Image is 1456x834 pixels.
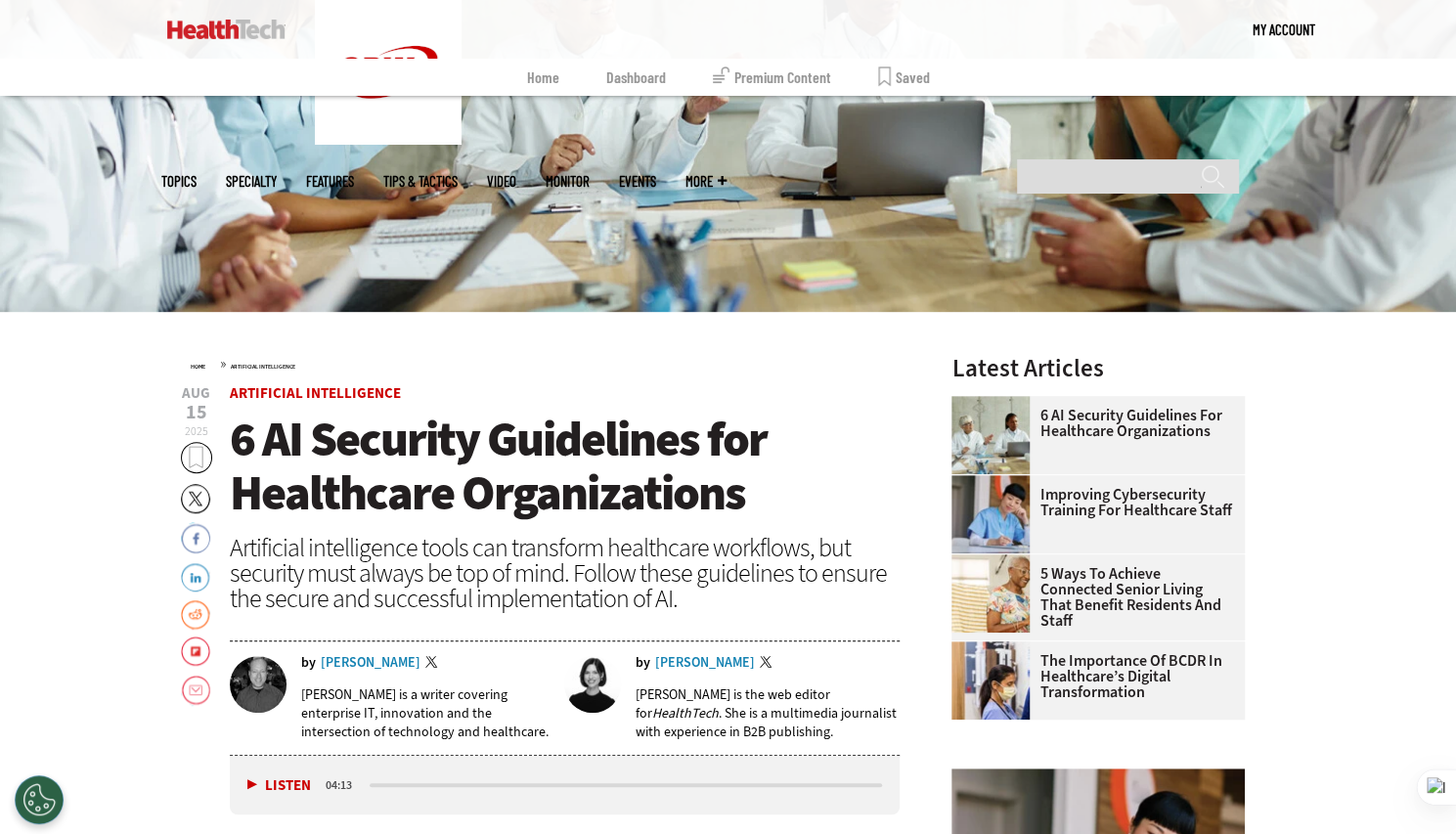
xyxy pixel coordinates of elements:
a: The Importance of BCDR in Healthcare’s Digital Transformation [951,653,1233,700]
a: Dashboard [606,59,666,96]
img: Jordan Scott [564,656,621,713]
img: Home [167,20,286,39]
span: Aug [181,386,212,401]
img: Doctors meeting in the office [951,396,1030,474]
p: [PERSON_NAME] is the web editor for . She is a multimedia journalist with experience in B2B publi... [636,685,900,741]
div: media player [230,756,901,814]
span: by [636,656,650,670]
em: HealthTech [652,704,719,723]
a: Tips & Tactics [383,174,458,189]
a: Doctors reviewing tablet [951,641,1039,657]
a: Twitter [425,656,443,672]
a: Doctors meeting in the office [951,396,1039,412]
a: Home [527,59,559,96]
a: Video [487,174,516,189]
a: Improving Cybersecurity Training for Healthcare Staff [951,487,1233,518]
span: Specialty [226,174,277,189]
a: Artificial Intelligence [231,363,295,371]
span: 15 [181,403,212,422]
a: 5 Ways to Achieve Connected Senior Living That Benefit Residents and Staff [951,566,1233,629]
a: MonITor [546,174,590,189]
a: nurse studying on computer [951,475,1039,491]
a: Home [191,363,205,371]
a: [PERSON_NAME] [655,656,755,670]
img: nurse studying on computer [951,475,1030,553]
span: Topics [161,174,197,189]
a: Artificial Intelligence [230,383,401,403]
a: Saved [878,59,930,96]
div: duration [323,776,367,794]
div: Cookies Settings [15,775,64,824]
span: 6 AI Security Guidelines for Healthcare Organizations [230,407,767,525]
a: Features [306,174,354,189]
span: 2025 [185,423,208,439]
h3: Latest Articles [951,356,1245,380]
a: CDW [315,129,462,150]
a: Twitter [760,656,777,672]
p: [PERSON_NAME] is a writer covering enterprise IT, innovation and the intersection of technology a... [301,685,552,741]
img: Networking Solutions for Senior Living [951,554,1030,633]
a: Premium Content [713,59,831,96]
a: [PERSON_NAME] [321,656,420,670]
div: Artificial intelligence tools can transform healthcare workflows, but security must always be top... [230,535,901,611]
img: Doctors reviewing tablet [951,641,1030,720]
div: » [191,356,901,372]
a: Networking Solutions for Senior Living [951,554,1039,570]
a: 6 AI Security Guidelines for Healthcare Organizations [951,408,1233,439]
button: Open Preferences [15,775,64,824]
a: Events [619,174,656,189]
span: by [301,656,316,670]
img: Brian Horowitz [230,656,287,713]
span: More [685,174,727,189]
button: Listen [247,778,311,793]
